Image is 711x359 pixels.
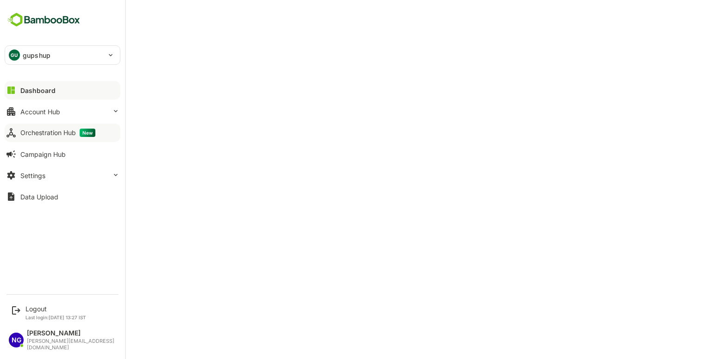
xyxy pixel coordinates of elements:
[20,150,66,158] div: Campaign Hub
[23,50,50,60] p: gupshup
[5,124,120,142] button: Orchestration HubNew
[20,172,45,179] div: Settings
[5,166,120,185] button: Settings
[20,108,60,116] div: Account Hub
[9,50,20,61] div: GU
[5,187,120,206] button: Data Upload
[80,129,95,137] span: New
[20,193,58,201] div: Data Upload
[9,333,24,347] div: NG
[25,315,86,320] p: Last login: [DATE] 13:27 IST
[5,145,120,163] button: Campaign Hub
[5,11,83,29] img: BambooboxFullLogoMark.5f36c76dfaba33ec1ec1367b70bb1252.svg
[27,338,116,351] div: [PERSON_NAME][EMAIL_ADDRESS][DOMAIN_NAME]
[20,87,56,94] div: Dashboard
[5,81,120,99] button: Dashboard
[25,305,86,313] div: Logout
[5,102,120,121] button: Account Hub
[27,329,116,337] div: [PERSON_NAME]
[20,129,95,137] div: Orchestration Hub
[5,46,120,64] div: GUgupshup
